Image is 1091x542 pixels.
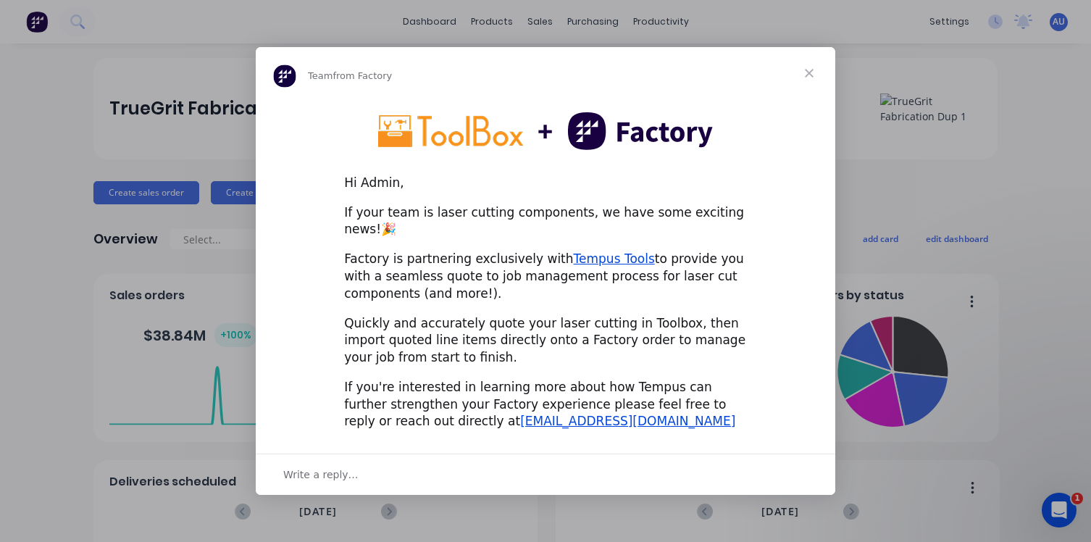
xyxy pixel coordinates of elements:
img: Profile image for Team [273,64,296,88]
span: Close [783,47,835,99]
div: If your team is laser cutting components, we have some exciting news!🎉 [344,204,747,239]
div: Factory is partnering exclusively with to provide you with a seamless quote to job management pro... [344,251,747,302]
span: Write a reply… [283,465,359,484]
span: Team [308,70,333,81]
div: Quickly and accurately quote your laser cutting in Toolbox, then import quoted line items directl... [344,315,747,367]
div: Open conversation and reply [256,454,835,495]
span: from Factory [333,70,392,81]
div: Hi Admin, [344,175,747,192]
a: Tempus Tools [574,251,655,266]
a: [EMAIL_ADDRESS][DOMAIN_NAME] [520,414,735,428]
div: If you're interested in learning more about how Tempus can further strengthen your Factory experi... [344,379,747,430]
